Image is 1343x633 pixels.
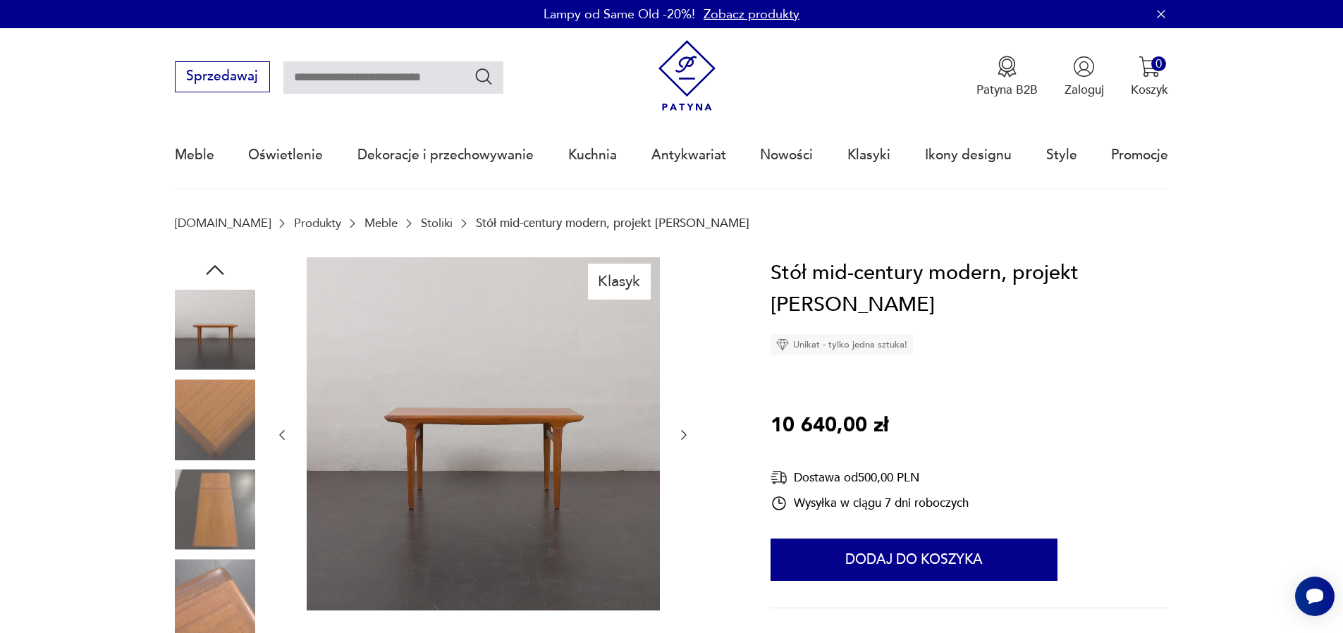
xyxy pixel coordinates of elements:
img: Ikona medalu [996,56,1018,78]
div: Klasyk [588,264,651,299]
p: 10 640,00 zł [771,410,888,442]
a: Ikony designu [925,123,1012,188]
a: Kuchnia [568,123,617,188]
a: Dekoracje i przechowywanie [357,123,534,188]
a: Meble [364,216,398,230]
p: Patyna B2B [976,82,1038,98]
p: Zaloguj [1065,82,1104,98]
img: Ikonka użytkownika [1073,56,1095,78]
button: Sprzedawaj [175,61,270,92]
button: Szukaj [474,66,494,87]
a: Klasyki [847,123,890,188]
p: Stół mid-century modern, projekt [PERSON_NAME] [476,216,749,230]
a: Antykwariat [651,123,726,188]
p: Lampy od Same Old -20%! [544,6,695,23]
p: Koszyk [1131,82,1168,98]
button: 0Koszyk [1131,56,1168,98]
button: Patyna B2B [976,56,1038,98]
a: Produkty [294,216,341,230]
a: Stoliki [421,216,453,230]
img: Ikona koszyka [1139,56,1160,78]
img: Zdjęcie produktu Stół mid-century modern, projekt Johannes Andersen [175,290,255,370]
a: Style [1046,123,1077,188]
img: Ikona dostawy [771,469,787,486]
button: Dodaj do koszyka [771,539,1057,581]
div: Unikat - tylko jedna sztuka! [771,334,913,355]
a: Nowości [760,123,813,188]
button: Zaloguj [1065,56,1104,98]
img: Ikona diamentu [776,338,789,351]
img: Zdjęcie produktu Stół mid-century modern, projekt Johannes Andersen [307,257,660,610]
div: Dostawa od 500,00 PLN [771,469,969,486]
img: Patyna - sklep z meblami i dekoracjami vintage [651,40,723,111]
iframe: Smartsupp widget button [1295,577,1335,616]
a: Meble [175,123,214,188]
div: Wysyłka w ciągu 7 dni roboczych [771,495,969,512]
a: Ikona medaluPatyna B2B [976,56,1038,98]
a: [DOMAIN_NAME] [175,216,271,230]
img: Zdjęcie produktu Stół mid-century modern, projekt Johannes Andersen [175,379,255,460]
a: Promocje [1111,123,1168,188]
h1: Stół mid-century modern, projekt [PERSON_NAME] [771,257,1168,321]
a: Oświetlenie [248,123,323,188]
img: Zdjęcie produktu Stół mid-century modern, projekt Johannes Andersen [175,469,255,550]
div: 0 [1151,56,1166,71]
a: Sprzedawaj [175,72,270,83]
a: Zobacz produkty [704,6,799,23]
